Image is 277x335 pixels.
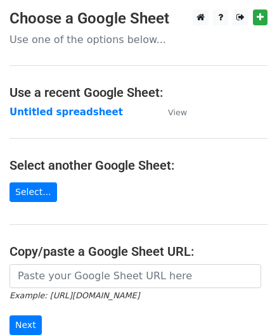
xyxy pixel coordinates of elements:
h3: Choose a Google Sheet [10,9,267,28]
h4: Use a recent Google Sheet: [10,85,267,100]
h4: Select another Google Sheet: [10,158,267,173]
small: Example: [URL][DOMAIN_NAME] [10,291,139,300]
a: Untitled spreadsheet [10,106,123,118]
input: Next [10,315,42,335]
a: Select... [10,182,57,202]
h4: Copy/paste a Google Sheet URL: [10,244,267,259]
p: Use one of the options below... [10,33,267,46]
small: View [168,108,187,117]
input: Paste your Google Sheet URL here [10,264,261,288]
a: View [155,106,187,118]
